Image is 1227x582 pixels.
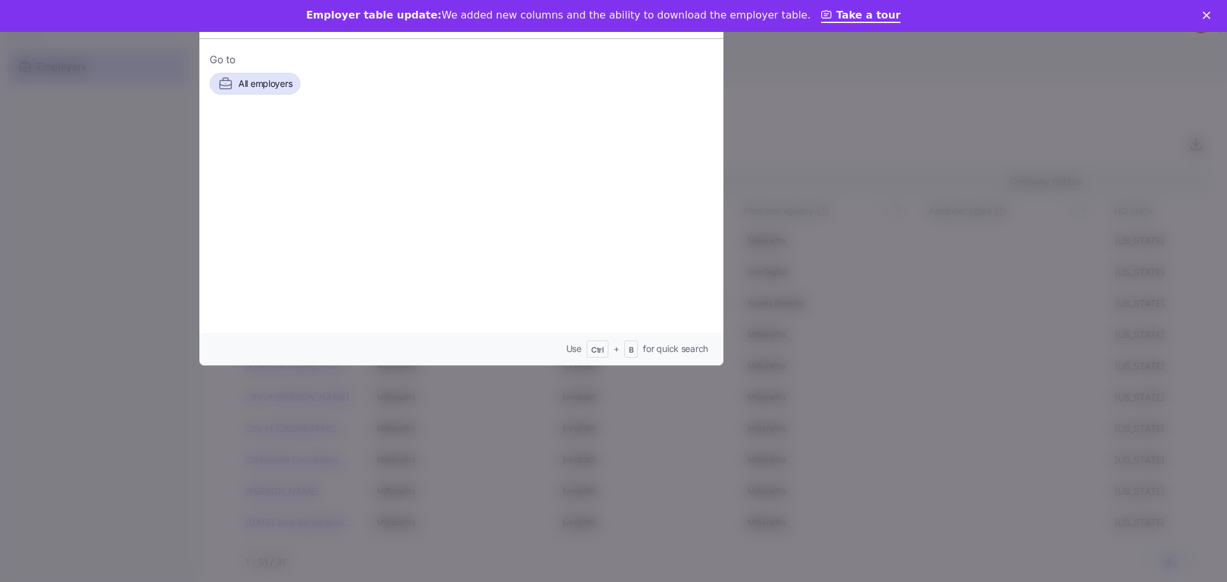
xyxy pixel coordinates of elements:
[566,342,582,355] span: Use
[821,9,901,23] a: Take a tour
[306,9,811,22] div: We added new columns and the ability to download the employer table.
[210,73,300,95] button: All employers
[591,345,604,356] span: Ctrl
[238,77,292,90] span: All employers
[643,342,708,355] span: for quick search
[629,345,634,356] span: B
[306,9,442,21] b: Employer table update:
[613,342,619,355] span: +
[1203,11,1215,19] div: Close
[210,52,713,68] span: Go to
